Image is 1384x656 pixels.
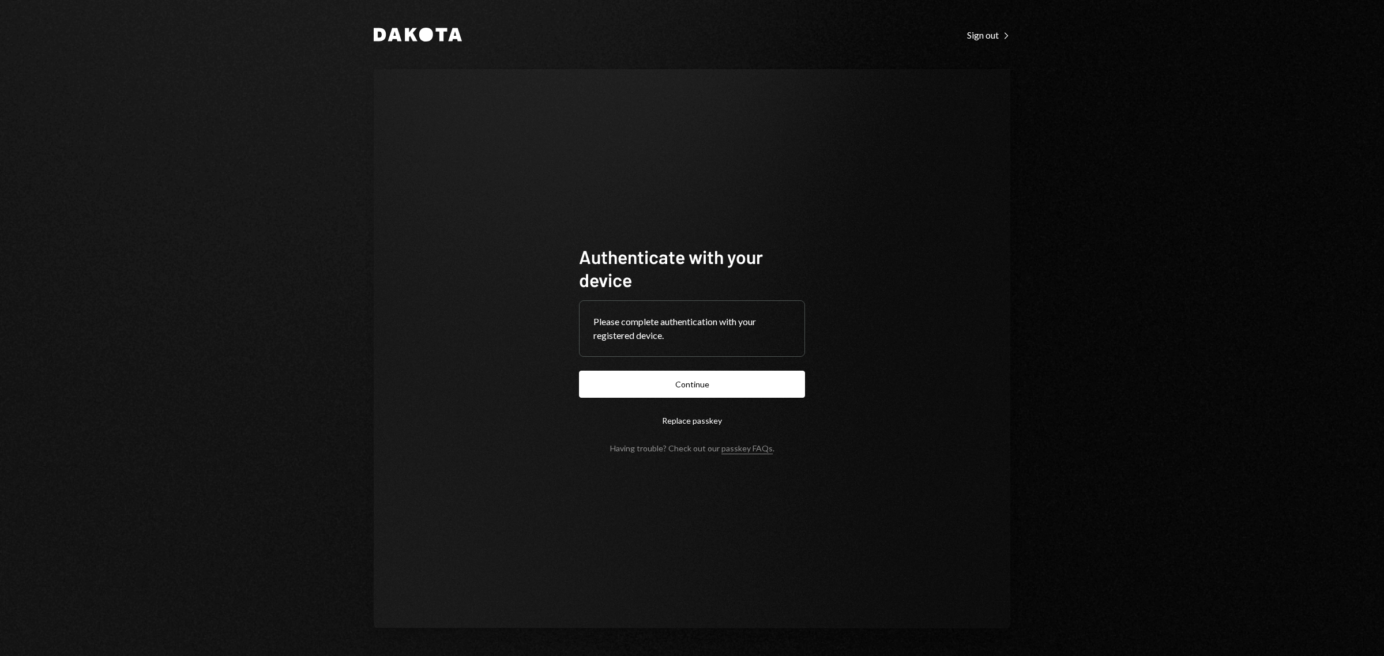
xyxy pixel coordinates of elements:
[967,29,1010,41] div: Sign out
[967,28,1010,41] a: Sign out
[579,407,805,434] button: Replace passkey
[593,315,791,342] div: Please complete authentication with your registered device.
[579,371,805,398] button: Continue
[721,443,773,454] a: passkey FAQs
[610,443,774,453] div: Having trouble? Check out our .
[579,245,805,291] h1: Authenticate with your device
